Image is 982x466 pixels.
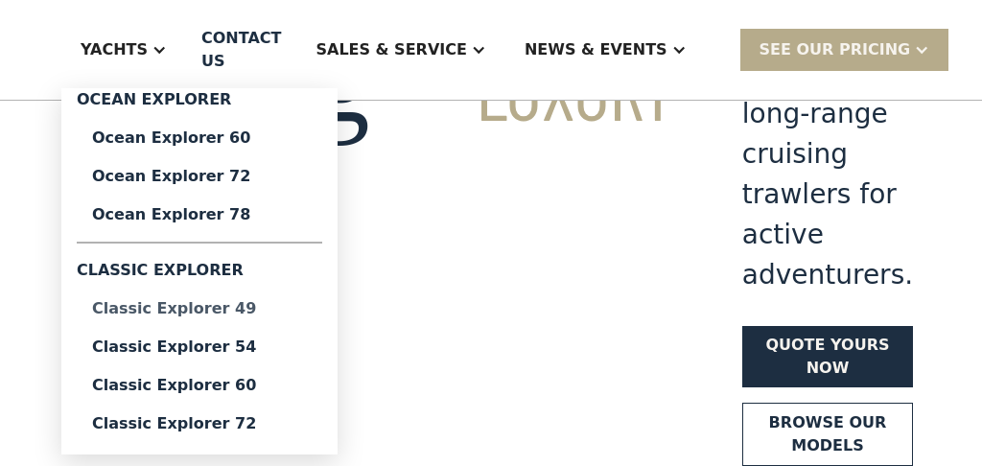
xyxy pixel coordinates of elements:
div: SEE Our Pricing [760,38,911,61]
div: Classic Explorer 72 [92,416,307,431]
a: Browse our models [742,403,913,466]
a: Quote yours now [742,326,913,387]
div: Sales & Service [316,38,466,61]
div: Sales & Service [296,12,504,88]
div: News & EVENTS [525,38,667,61]
div: SEE Our Pricing [740,29,949,70]
a: Classic Explorer 54 [77,328,322,366]
a: Ocean Explorer 72 [77,157,322,196]
a: Classic Explorer 72 [77,405,322,443]
a: Ocean Explorer 60 [77,119,322,157]
div: Yachts [61,12,186,88]
div: Classic Explorer [77,251,322,290]
a: Ocean Explorer 78 [77,196,322,234]
div: Ocean Explorer 78 [92,207,307,222]
div: Ocean Explorer 72 [92,169,307,184]
div: Classic Explorer 60 [92,378,307,393]
div: Classic Explorer 54 [92,339,307,355]
div: Classic Explorer 49 [92,301,307,316]
div: Ocean Explorer [77,88,322,119]
div: Ocean Explorer 60 [92,130,307,146]
div: Yachts [81,38,148,61]
nav: Yachts [61,88,338,454]
div: News & EVENTS [505,12,706,88]
a: Classic Explorer 49 [77,290,322,328]
a: Classic Explorer 60 [77,366,322,405]
div: Contact US [201,27,281,73]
